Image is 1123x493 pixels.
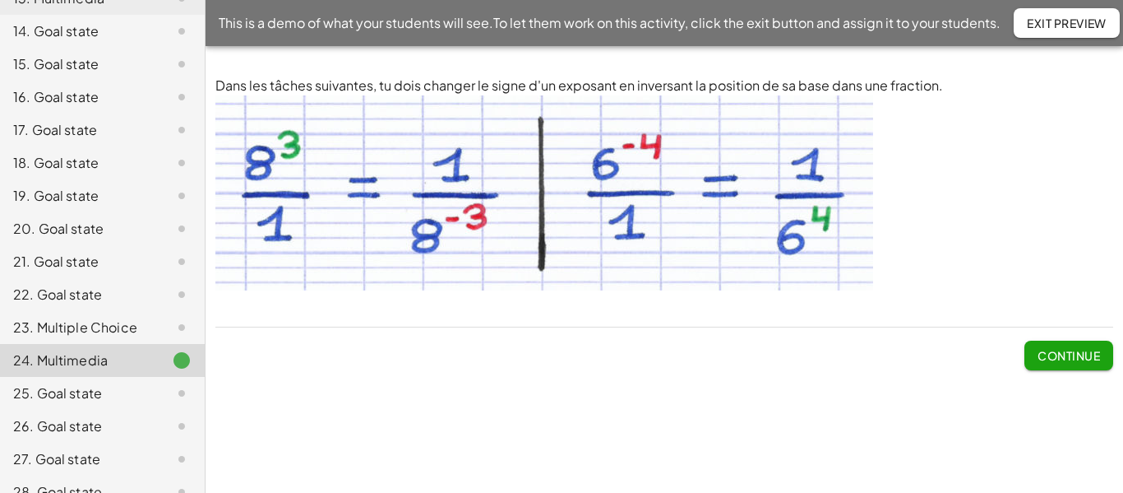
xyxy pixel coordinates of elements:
[13,384,146,403] div: 25. Goal state
[13,87,146,107] div: 16. Goal state
[172,318,192,337] i: Task not started.
[1027,16,1107,30] span: Exit Preview
[172,449,192,469] i: Task not started.
[172,416,192,436] i: Task not started.
[13,285,146,305] div: 22. Goal state
[172,384,192,403] i: Task not started.
[13,54,146,74] div: 15. Goal state
[13,186,146,206] div: 19. Goal state
[13,21,146,41] div: 14. Goal state
[172,186,192,206] i: Task not started.
[172,351,192,370] i: Task finished.
[172,120,192,140] i: Task not started.
[13,120,146,140] div: 17. Goal state
[172,252,192,272] i: Task not started.
[1014,8,1120,38] button: Exit Preview
[13,416,146,436] div: 26. Goal state
[219,13,1001,33] span: This is a demo of what your students will see. To let them work on this activity, click the exit ...
[1024,341,1113,370] button: Continue
[172,285,192,305] i: Task not started.
[1038,348,1100,363] span: Continue
[13,318,146,337] div: 23. Multiple Choice
[172,153,192,173] i: Task not started.
[172,219,192,239] i: Task not started.
[13,153,146,173] div: 18. Goal state
[215,95,873,291] img: d899f0f08cef0433aef1cb2773343c65ad19cc2ac945d622bfa92a4a44441c62.png
[13,449,146,469] div: 27. Goal state
[172,54,192,74] i: Task not started.
[172,87,192,107] i: Task not started.
[172,21,192,41] i: Task not started.
[13,351,146,370] div: 24. Multimedia
[13,219,146,239] div: 20. Goal state
[13,252,146,272] div: 21. Goal state
[215,77,1113,95] p: Dans les tâches suivantes, tu dois changer le signe d'un exposant en inversant la position de sa ...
